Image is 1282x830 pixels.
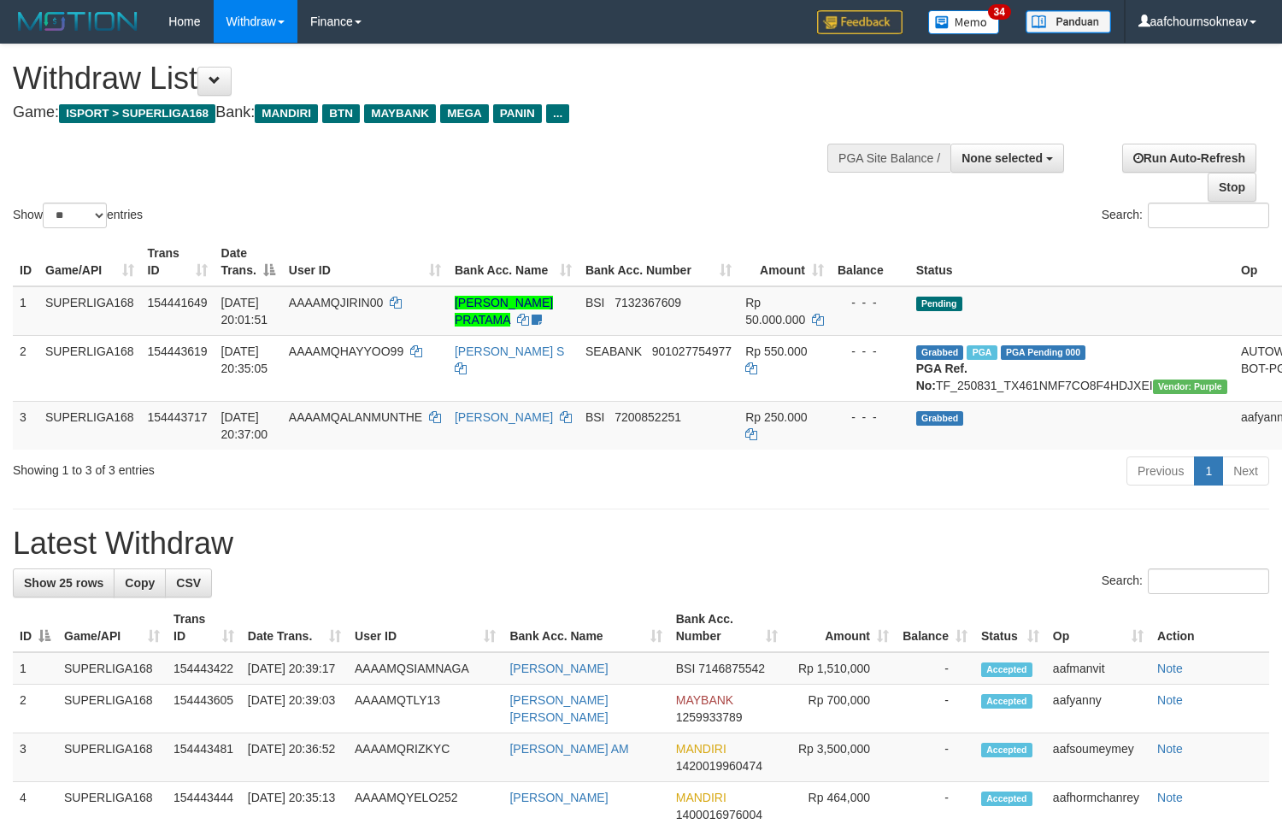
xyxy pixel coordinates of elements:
label: Search: [1102,568,1269,594]
th: ID [13,238,38,286]
th: Trans ID: activate to sort column ascending [141,238,215,286]
td: AAAAMQRIZKYC [348,733,503,782]
span: PANIN [493,104,542,123]
input: Search: [1148,203,1269,228]
td: SUPERLIGA168 [38,401,141,450]
td: 154443481 [167,733,241,782]
a: Note [1157,791,1183,804]
span: Marked by aafsengchandara [967,345,997,360]
td: SUPERLIGA168 [57,685,167,733]
span: Show 25 rows [24,576,103,590]
td: SUPERLIGA168 [57,652,167,685]
a: [PERSON_NAME] PRATAMA [455,296,553,327]
th: Status: activate to sort column ascending [974,603,1046,652]
td: SUPERLIGA168 [38,335,141,401]
a: Next [1222,456,1269,486]
span: Copy 7200852251 to clipboard [615,410,681,424]
a: Previous [1126,456,1195,486]
td: aafsoumeymey [1046,733,1150,782]
th: Amount: activate to sort column ascending [785,603,896,652]
span: BSI [676,662,696,675]
a: Note [1157,742,1183,756]
td: 2 [13,685,57,733]
span: MANDIRI [676,791,726,804]
span: [DATE] 20:37:00 [221,410,268,441]
span: MAYBANK [364,104,436,123]
span: PGA Pending [1001,345,1086,360]
img: Feedback.jpg [817,10,903,34]
td: SUPERLIGA168 [38,286,141,336]
span: None selected [961,151,1043,165]
a: [PERSON_NAME] [509,791,608,804]
span: BTN [322,104,360,123]
span: Pending [916,297,962,311]
a: 1 [1194,456,1223,486]
button: None selected [950,144,1064,173]
select: Showentries [43,203,107,228]
a: CSV [165,568,212,597]
td: 1 [13,652,57,685]
span: Accepted [981,743,1032,757]
td: 154443605 [167,685,241,733]
span: AAAAMQHAYYOO99 [289,344,403,358]
td: [DATE] 20:39:03 [241,685,348,733]
label: Search: [1102,203,1269,228]
img: MOTION_logo.png [13,9,143,34]
div: Showing 1 to 3 of 3 entries [13,455,521,479]
span: [DATE] 20:01:51 [221,296,268,327]
td: [DATE] 20:36:52 [241,733,348,782]
td: - [896,685,974,733]
span: Rp 50.000.000 [745,296,805,327]
th: Balance: activate to sort column ascending [896,603,974,652]
th: ID: activate to sort column descending [13,603,57,652]
th: Bank Acc. Number: activate to sort column ascending [579,238,738,286]
th: Bank Acc. Name: activate to sort column ascending [448,238,579,286]
h1: Latest Withdraw [13,527,1269,561]
label: Show entries [13,203,143,228]
td: AAAAMQTLY13 [348,685,503,733]
div: - - - [838,409,903,426]
td: - [896,652,974,685]
th: Game/API: activate to sort column ascending [57,603,167,652]
td: - [896,733,974,782]
span: [DATE] 20:35:05 [221,344,268,375]
th: Date Trans.: activate to sort column descending [215,238,282,286]
td: 3 [13,401,38,450]
span: MANDIRI [255,104,318,123]
th: User ID: activate to sort column ascending [348,603,503,652]
h1: Withdraw List [13,62,838,96]
span: Copy 7146875542 to clipboard [698,662,765,675]
td: AAAAMQSIAMNAGA [348,652,503,685]
img: panduan.png [1026,10,1111,33]
td: SUPERLIGA168 [57,733,167,782]
span: Accepted [981,792,1032,806]
a: [PERSON_NAME] [PERSON_NAME] [509,693,608,724]
a: Run Auto-Refresh [1122,144,1256,173]
span: BSI [585,410,605,424]
span: Copy 1400016976004 to clipboard [676,808,762,821]
span: MEGA [440,104,489,123]
span: AAAAMQJIRIN00 [289,296,383,309]
span: Copy [125,576,155,590]
span: MAYBANK [676,693,733,707]
span: Rp 250.000 [745,410,807,424]
span: Copy 1420019960474 to clipboard [676,759,762,773]
span: BSI [585,296,605,309]
th: Action [1150,603,1269,652]
span: Rp 550.000 [745,344,807,358]
td: 3 [13,733,57,782]
span: Accepted [981,662,1032,677]
td: Rp 1,510,000 [785,652,896,685]
a: [PERSON_NAME] [455,410,553,424]
th: Status [909,238,1234,286]
th: Op: activate to sort column ascending [1046,603,1150,652]
a: Note [1157,662,1183,675]
td: aafyanny [1046,685,1150,733]
span: CSV [176,576,201,590]
td: Rp 3,500,000 [785,733,896,782]
th: Balance [831,238,909,286]
span: Vendor URL: https://trx4.1velocity.biz [1153,380,1227,394]
a: [PERSON_NAME] AM [509,742,628,756]
div: PGA Site Balance / [827,144,950,173]
span: MANDIRI [676,742,726,756]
